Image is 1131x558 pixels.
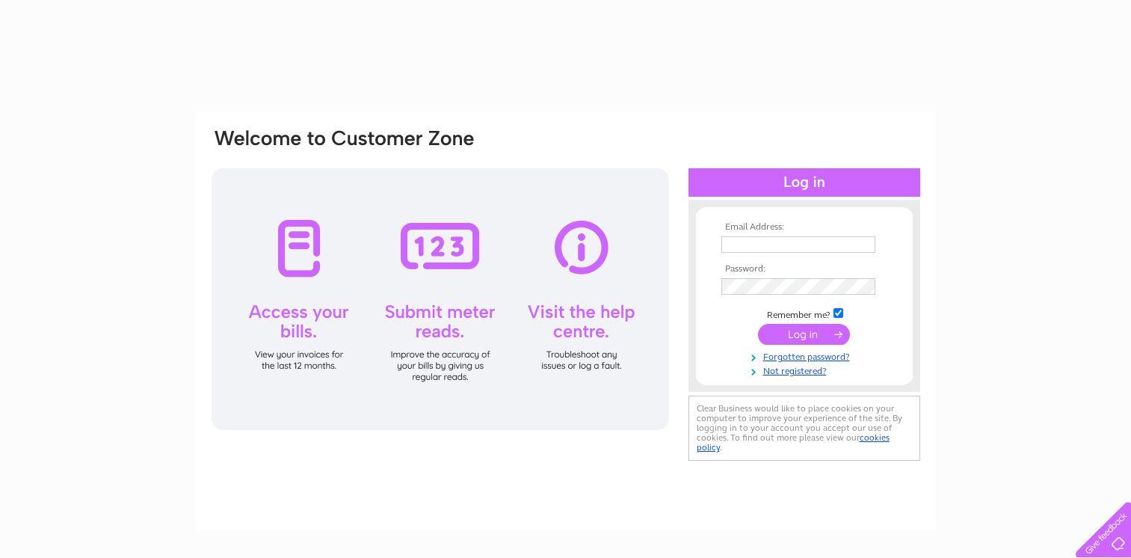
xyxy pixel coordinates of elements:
[688,396,920,461] div: Clear Business would like to place cookies on your computer to improve your experience of the sit...
[718,306,891,321] td: Remember me?
[721,363,891,377] a: Not registered?
[718,222,891,233] th: Email Address:
[718,264,891,275] th: Password:
[721,349,891,363] a: Forgotten password?
[758,324,850,345] input: Submit
[697,432,890,453] a: cookies policy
